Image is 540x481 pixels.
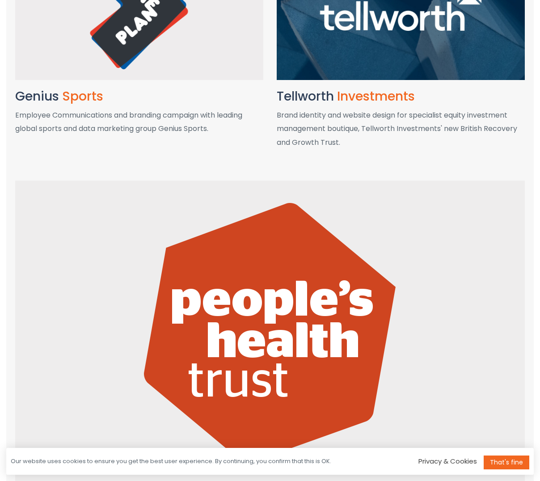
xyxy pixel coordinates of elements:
p: Brand identity and website design for specialist equity investment management boutique, Tellworth... [277,109,525,149]
a: Privacy & Cookies [418,456,477,466]
span: Tellworth [277,88,334,105]
h2: Tellworth Investments [277,90,525,104]
span: Genius [15,88,59,105]
span: Investments [337,88,415,105]
span: Sports [62,88,103,105]
div: Our website uses cookies to ensure you get the best user experience. By continuing, you confirm t... [11,457,331,466]
h2: Genius Sports [15,90,263,104]
p: Employee Communications and branding campaign with leading global sports and data marketing group... [15,109,263,136]
a: That's fine [484,456,529,469]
